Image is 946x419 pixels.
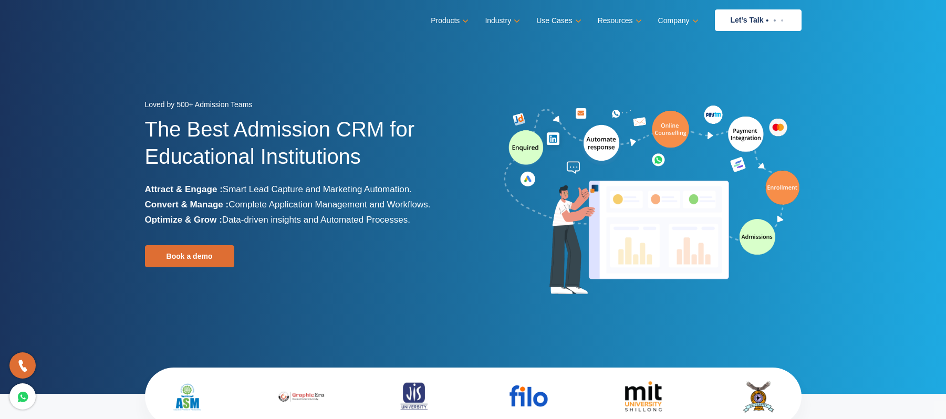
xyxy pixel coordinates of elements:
[658,13,696,28] a: Company
[145,245,234,267] a: Book a demo
[222,215,410,225] span: Data-driven insights and Automated Processes.
[145,184,223,194] b: Attract & Engage :
[228,200,430,209] span: Complete Application Management and Workflows.
[223,184,412,194] span: Smart Lead Capture and Marketing Automation.
[145,200,229,209] b: Convert & Manage :
[485,13,518,28] a: Industry
[715,9,802,31] a: Let’s Talk
[431,13,466,28] a: Products
[502,103,802,299] img: admission-software-home-page-header
[145,97,465,116] div: Loved by 500+ Admission Teams
[145,116,465,182] h1: The Best Admission CRM for Educational Institutions
[145,215,222,225] b: Optimize & Grow :
[598,13,640,28] a: Resources
[536,13,579,28] a: Use Cases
